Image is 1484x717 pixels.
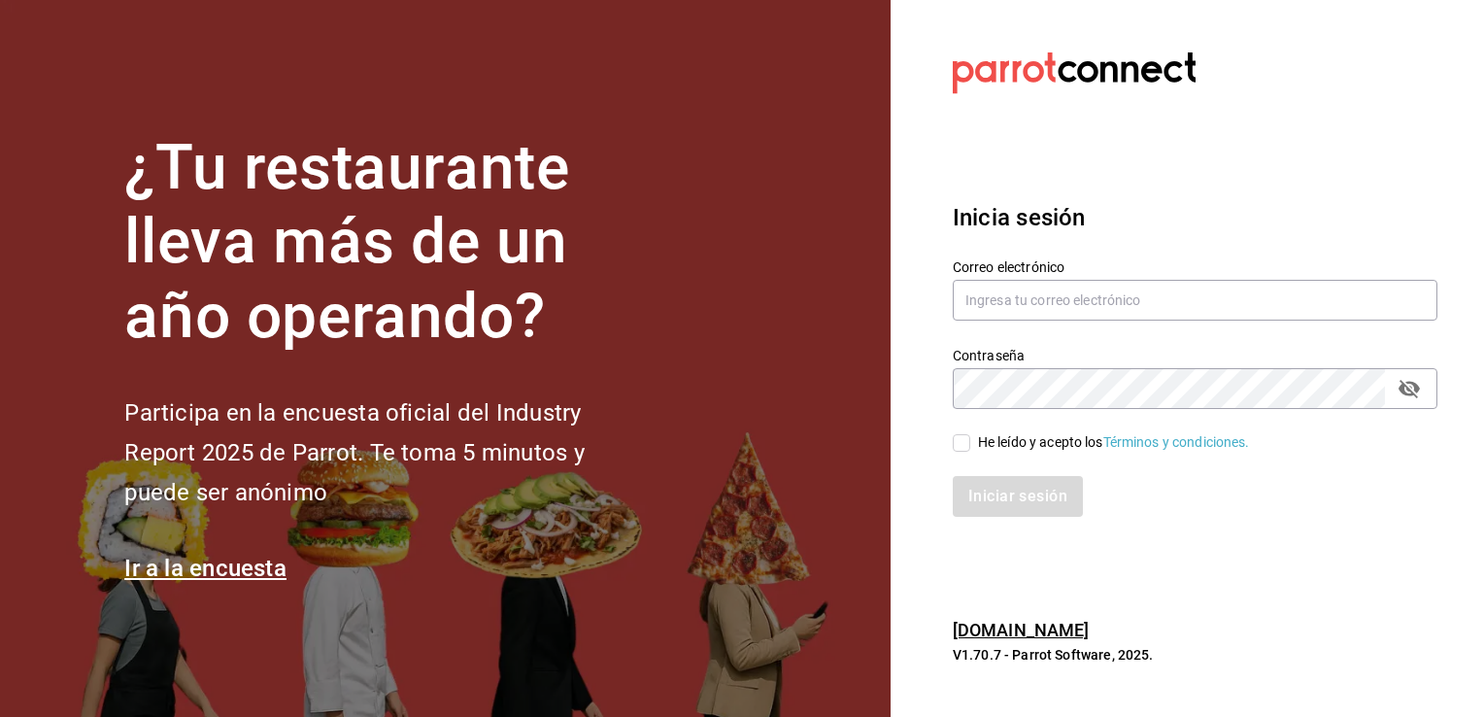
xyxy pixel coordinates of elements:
input: Ingresa tu correo electrónico [953,280,1437,321]
h2: Participa en la encuesta oficial del Industry Report 2025 de Parrot. Te toma 5 minutos y puede se... [124,393,649,512]
label: Contraseña [953,348,1437,361]
a: [DOMAIN_NAME] [953,620,1090,640]
h3: Inicia sesión [953,200,1437,235]
button: passwordField [1393,372,1426,405]
a: Términos y condiciones. [1103,434,1250,450]
h1: ¿Tu restaurante lleva más de un año operando? [124,131,649,355]
p: V1.70.7 - Parrot Software, 2025. [953,645,1437,665]
a: Ir a la encuesta [124,555,287,582]
label: Correo electrónico [953,259,1437,273]
div: He leído y acepto los [978,432,1250,453]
